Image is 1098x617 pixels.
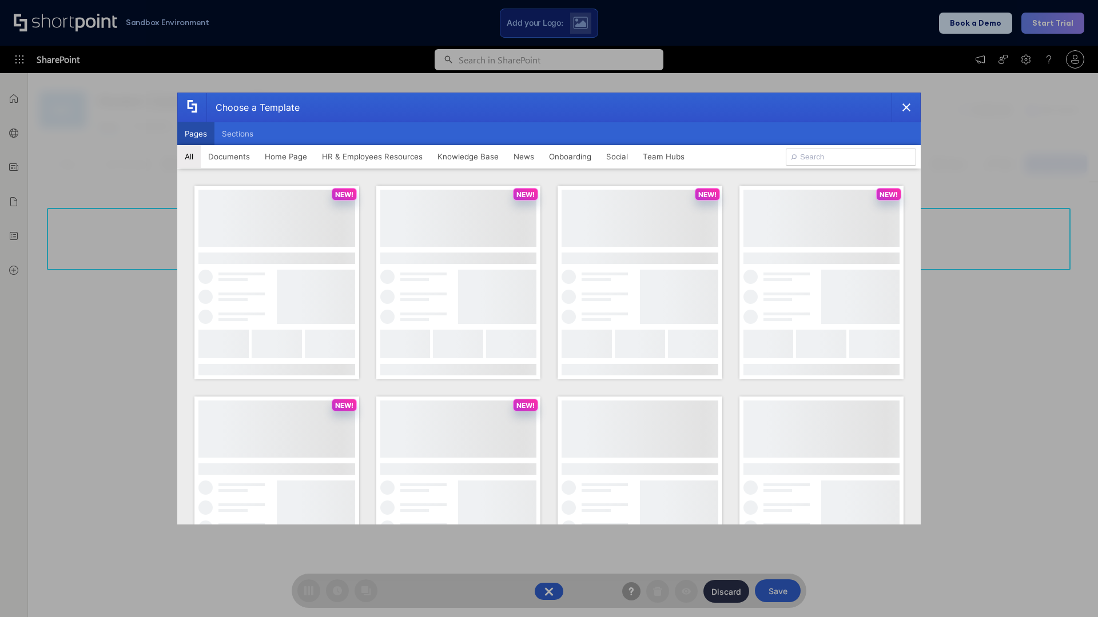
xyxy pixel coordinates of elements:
[206,93,300,122] div: Choose a Template
[177,93,921,524] div: template selector
[516,401,535,410] p: NEW!
[880,190,898,199] p: NEW!
[201,145,257,168] button: Documents
[542,145,599,168] button: Onboarding
[698,190,717,199] p: NEW!
[335,190,353,199] p: NEW!
[177,145,201,168] button: All
[214,122,261,145] button: Sections
[635,145,692,168] button: Team Hubs
[177,122,214,145] button: Pages
[335,401,353,410] p: NEW!
[315,145,430,168] button: HR & Employees Resources
[892,484,1098,617] iframe: Chat Widget
[506,145,542,168] button: News
[786,149,916,166] input: Search
[516,190,535,199] p: NEW!
[430,145,506,168] button: Knowledge Base
[599,145,635,168] button: Social
[257,145,315,168] button: Home Page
